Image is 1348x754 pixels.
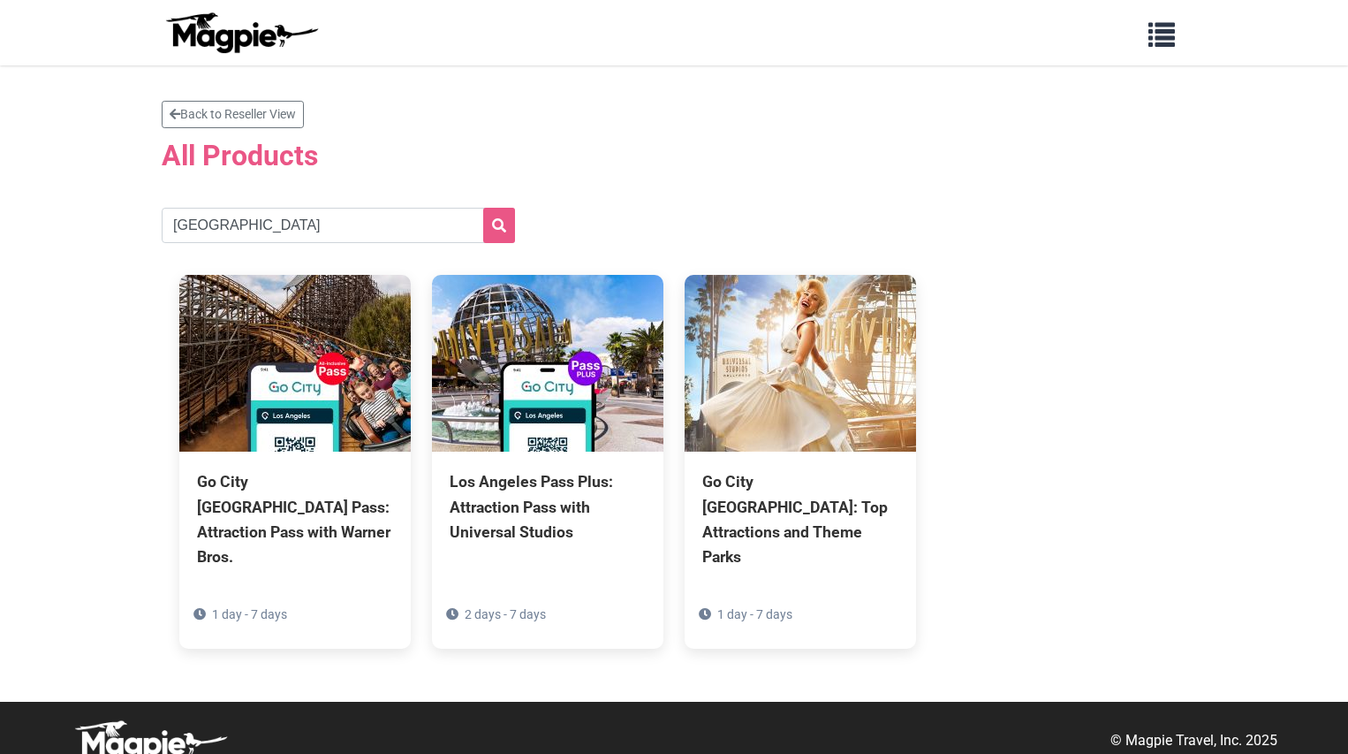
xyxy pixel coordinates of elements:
[162,11,321,54] img: logo-ab69f6fb50320c5b225c76a69d11143b.png
[162,101,304,128] a: Back to Reseller View
[162,208,515,243] input: Search products...
[212,607,287,621] span: 1 day - 7 days
[702,469,898,569] div: Go City [GEOGRAPHIC_DATA]: Top Attractions and Theme Parks
[432,275,663,452] img: Los Angeles Pass Plus: Attraction Pass with Universal Studios
[197,469,393,569] div: Go City [GEOGRAPHIC_DATA] Pass: Attraction Pass with Warner Bros.
[450,469,646,544] div: Los Angeles Pass Plus: Attraction Pass with Universal Studios
[685,275,916,452] img: Go City Los Angeles Pass: Top Attractions and Theme Parks
[432,275,663,623] a: Los Angeles Pass Plus: Attraction Pass with Universal Studios 2 days - 7 days
[162,139,1186,172] h2: All Products
[179,275,411,452] img: Go City Los Angeles Pass: Attraction Pass with Warner Bros.
[717,607,792,621] span: 1 day - 7 days
[465,607,546,621] span: 2 days - 7 days
[685,275,916,649] a: Go City [GEOGRAPHIC_DATA]: Top Attractions and Theme Parks 1 day - 7 days
[179,275,411,649] a: Go City [GEOGRAPHIC_DATA] Pass: Attraction Pass with Warner Bros. 1 day - 7 days
[1110,729,1277,752] p: © Magpie Travel, Inc. 2025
